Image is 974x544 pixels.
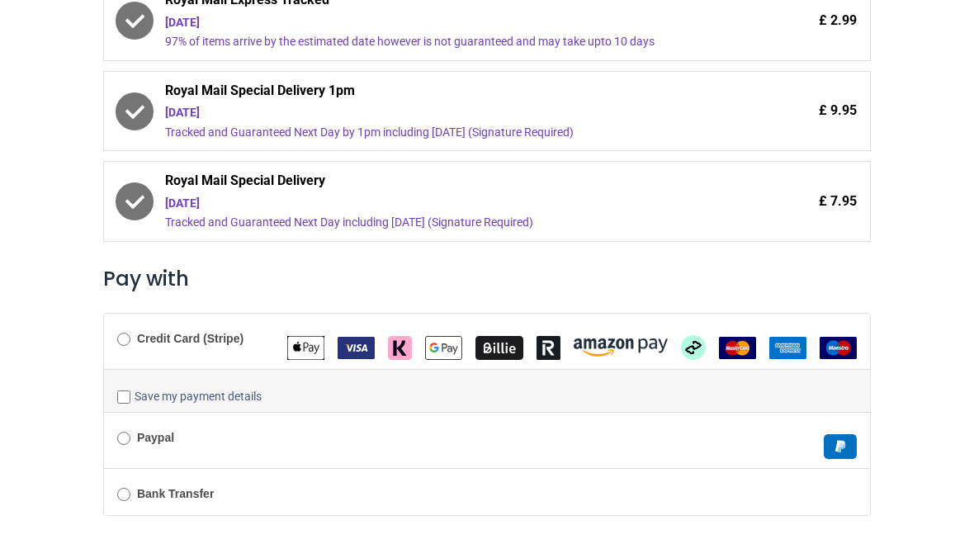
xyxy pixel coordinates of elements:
input: Bank Transfer [117,488,130,501]
input: Save my payment details [117,390,130,404]
span: Paypal [824,438,857,452]
img: American Express [769,337,806,359]
span: Apple Pay [287,340,324,353]
img: Klarna [388,336,412,360]
span: Royal Mail Special Delivery [165,172,718,195]
img: Amazon Pay [574,338,668,357]
img: Google Pay [425,336,462,360]
h3: Pay with [103,265,871,293]
input: Paypal [117,432,130,445]
span: Klarna [388,340,412,353]
img: Apple Pay [287,336,324,360]
span: £ 9.95 [819,102,857,120]
span: Billie [475,340,523,353]
img: MasterCard [719,337,756,359]
span: £ 2.99 [819,12,857,30]
div: 97% of items arrive by the estimated date however is not guaranteed and may take upto 10 days [165,34,718,50]
b: Paypal [137,431,174,444]
div: [DATE] [165,15,718,31]
img: Revolut Pay [537,336,560,360]
span: MasterCard [719,340,756,353]
img: VISA [338,337,375,359]
span: Revolut Pay [537,340,560,353]
div: [DATE] [165,105,718,121]
b: Bank Transfer [137,487,214,500]
span: VISA [338,340,375,353]
label: Save my payment details [117,389,262,405]
div: Tracked and Guaranteed Next Day including [DATE] (Signature Required) [165,215,718,231]
img: Afterpay Clearpay [681,335,706,360]
b: Credit Card (Stripe) [137,332,243,345]
span: £ 7.95 [819,192,857,211]
span: Afterpay Clearpay [681,340,706,353]
img: Paypal [824,434,857,459]
div: [DATE] [165,196,718,212]
input: Credit Card (Stripe) [117,333,130,346]
span: Amazon Pay [574,340,668,353]
span: Google Pay [425,340,462,353]
div: Tracked and Guaranteed Next Day by 1pm including [DATE] (Signature Required) [165,125,718,141]
img: Maestro [820,337,857,359]
span: Maestro [820,340,857,353]
span: American Express [769,340,806,353]
span: Royal Mail Special Delivery 1pm [165,82,718,105]
img: Billie [475,336,523,360]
